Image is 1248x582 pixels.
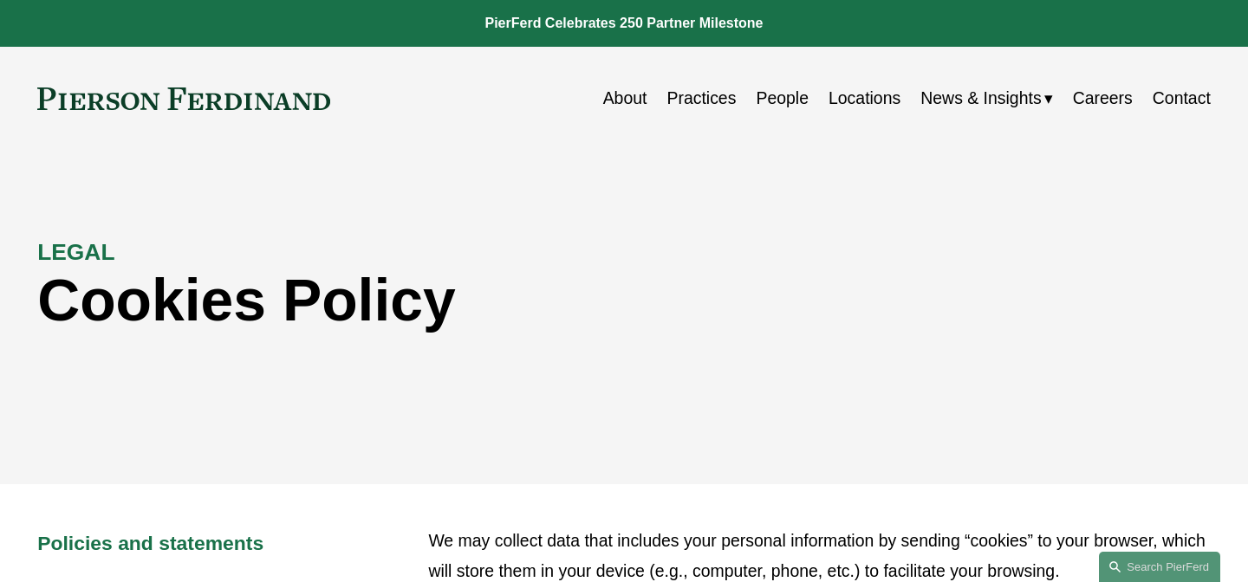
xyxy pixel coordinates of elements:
a: Careers [1073,81,1133,115]
a: Practices [666,81,736,115]
a: Contact [1153,81,1211,115]
strong: LEGAL [37,239,114,265]
a: About [603,81,647,115]
a: Locations [829,81,900,115]
span: News & Insights [920,83,1041,113]
h1: Cookies Policy [37,267,917,334]
a: People [756,81,809,115]
a: Search this site [1099,552,1220,582]
strong: Policies and statements [37,532,263,554]
a: folder dropdown [920,81,1052,115]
